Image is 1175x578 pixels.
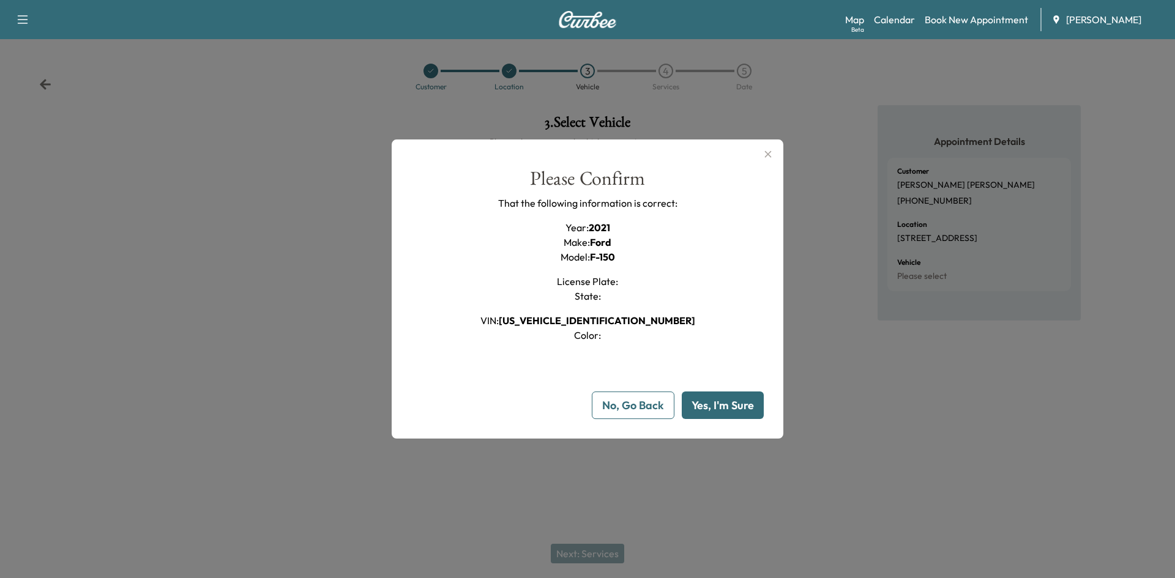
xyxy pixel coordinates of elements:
h1: Year : [565,220,610,235]
span: Ford [590,236,611,248]
h1: State : [575,289,601,303]
a: MapBeta [845,12,864,27]
p: That the following information is correct: [498,196,677,210]
img: Curbee Logo [558,11,617,28]
span: [US_VEHICLE_IDENTIFICATION_NUMBER] [499,314,695,327]
button: Yes, I'm Sure [682,391,764,419]
div: Beta [851,25,864,34]
span: [PERSON_NAME] [1066,12,1141,27]
h1: Color : [574,328,601,343]
h1: VIN : [480,313,695,328]
a: Book New Appointment [925,12,1028,27]
a: Calendar [874,12,915,27]
h1: License Plate : [557,274,618,289]
span: F-150 [590,251,615,263]
div: Please Confirm [530,169,645,196]
h1: Make : [564,235,611,250]
button: No, Go Back [592,391,674,419]
h1: Model : [561,250,615,264]
span: 2021 [589,221,610,234]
